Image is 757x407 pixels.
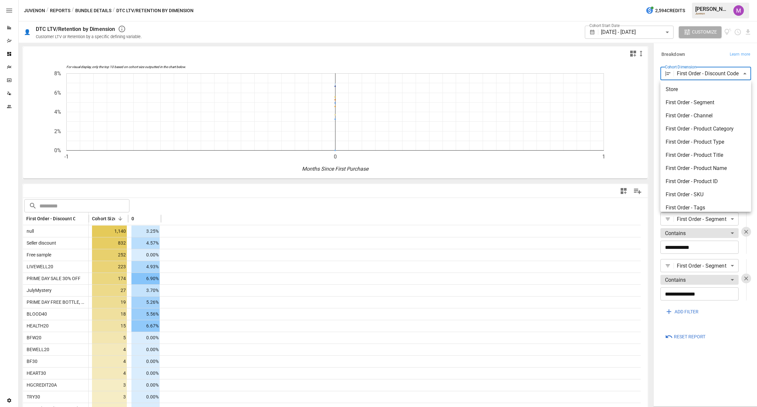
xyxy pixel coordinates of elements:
span: First Order - Product Category [666,125,746,133]
span: Store [666,85,746,93]
span: First Order - Channel [666,112,746,120]
span: First Order - Tags [666,204,746,212]
span: First Order - Segment [666,99,746,107]
span: First Order - SKU [666,191,746,199]
span: First Order - Product ID [666,178,746,185]
span: First Order - Product Name [666,164,746,172]
span: First Order - Product Type [666,138,746,146]
span: First Order - Product Title [666,151,746,159]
